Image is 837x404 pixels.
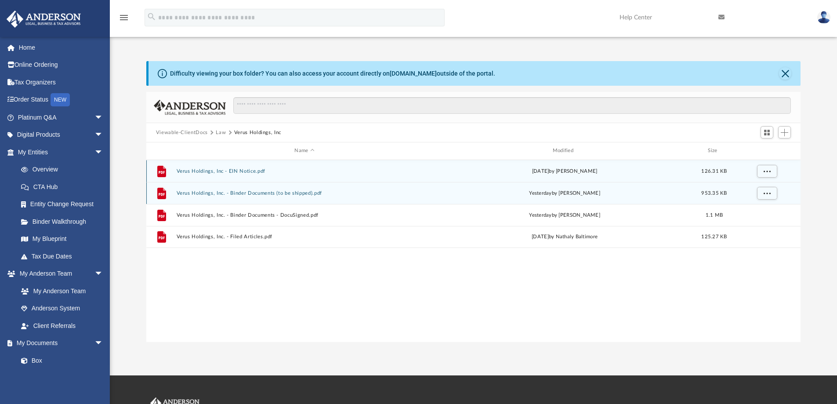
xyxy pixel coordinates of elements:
button: Verus Holdings, Inc [234,129,281,137]
span: arrow_drop_down [94,126,112,144]
a: [DOMAIN_NAME] [390,70,437,77]
span: 953.35 KB [701,190,727,195]
a: Home [6,39,116,56]
input: Search files and folders [233,97,791,114]
a: Anderson System [12,300,112,317]
a: Overview [12,161,116,178]
span: arrow_drop_down [94,335,112,353]
div: [DATE] by Nathaly Baltimore [436,233,692,241]
div: by [PERSON_NAME] [436,211,692,219]
div: Difficulty viewing your box folder? You can also access your account directly on outside of the p... [170,69,495,78]
button: More options [757,186,777,200]
button: Add [778,126,791,138]
a: menu [119,17,129,23]
a: Tax Due Dates [12,247,116,265]
a: Entity Change Request [12,196,116,213]
a: Digital Productsarrow_drop_down [6,126,116,144]
div: [DATE] by [PERSON_NAME] [436,167,692,175]
button: Verus Holdings, Inc - EIN Notice.pdf [176,168,432,174]
button: Verus Holdings, Inc. - Binder Documents (to be shipped).pdf [176,190,432,196]
a: Box [12,352,108,369]
button: Verus Holdings, Inc. - Filed Articles.pdf [176,234,432,240]
button: Viewable-ClientDocs [156,129,208,137]
a: Online Ordering [6,56,116,74]
button: Switch to Grid View [761,126,774,138]
span: 125.27 KB [701,234,727,239]
span: 126.31 KB [701,168,727,173]
div: Name [176,147,432,155]
a: My Anderson Teamarrow_drop_down [6,265,112,283]
div: Size [696,147,732,155]
div: Modified [436,147,693,155]
a: Meeting Minutes [12,369,112,387]
div: grid [146,160,801,342]
span: 1.1 MB [705,212,723,217]
a: Order StatusNEW [6,91,116,109]
button: Close [779,67,791,80]
i: menu [119,12,129,23]
a: Tax Organizers [6,73,116,91]
div: NEW [51,93,70,106]
a: Binder Walkthrough [12,213,116,230]
a: CTA Hub [12,178,116,196]
span: arrow_drop_down [94,265,112,283]
button: Law [216,129,226,137]
img: Anderson Advisors Platinum Portal [4,11,83,28]
span: yesterday [529,190,551,195]
button: More options [757,164,777,178]
a: My Anderson Team [12,282,108,300]
div: by [PERSON_NAME] [436,189,692,197]
div: id [736,147,797,155]
span: arrow_drop_down [94,143,112,161]
i: search [147,12,156,22]
button: Verus Holdings, Inc. - Binder Documents - DocuSigned.pdf [176,212,432,218]
span: yesterday [529,212,551,217]
a: Platinum Q&Aarrow_drop_down [6,109,116,126]
div: id [150,147,172,155]
img: User Pic [817,11,830,24]
a: Client Referrals [12,317,112,335]
a: My Entitiesarrow_drop_down [6,143,116,161]
span: arrow_drop_down [94,109,112,127]
a: My Documentsarrow_drop_down [6,335,112,352]
a: My Blueprint [12,230,112,248]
